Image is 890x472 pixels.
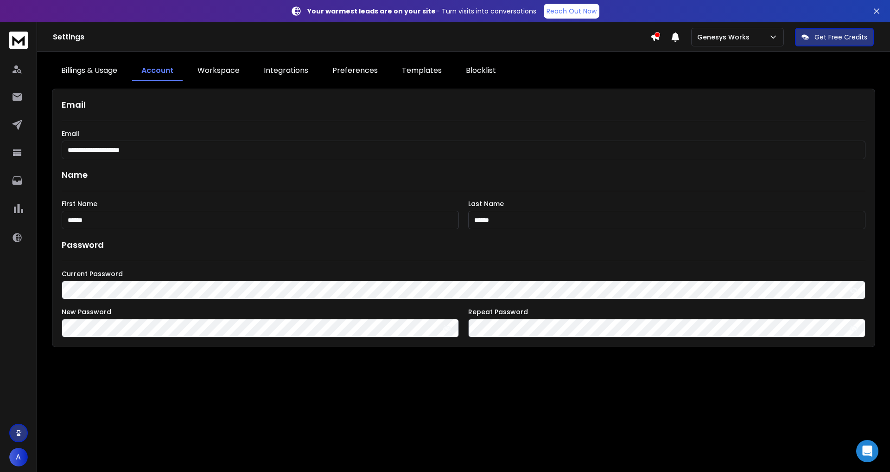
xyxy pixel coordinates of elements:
p: Genesys Works [697,32,753,42]
a: Account [132,61,183,81]
label: New Password [62,309,459,315]
label: Email [62,130,865,137]
label: First Name [62,200,459,207]
label: Repeat Password [468,309,865,315]
img: logo [9,32,28,49]
h1: Name [62,168,865,181]
button: A [9,448,28,466]
a: Reach Out Now [544,4,599,19]
div: Open Intercom Messenger [856,440,878,462]
p: Reach Out Now [547,6,597,16]
h1: Settings [53,32,650,43]
h1: Password [62,239,104,252]
p: Get Free Credits [814,32,867,42]
strong: Your warmest leads are on your site [307,6,436,16]
p: – Turn visits into conversations [307,6,536,16]
a: Blocklist [457,61,505,81]
a: Billings & Usage [52,61,127,81]
button: Get Free Credits [795,28,874,46]
a: Workspace [188,61,249,81]
label: Current Password [62,271,865,277]
a: Preferences [323,61,387,81]
label: Last Name [468,200,865,207]
a: Integrations [254,61,318,81]
h1: Email [62,98,865,111]
a: Templates [393,61,451,81]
